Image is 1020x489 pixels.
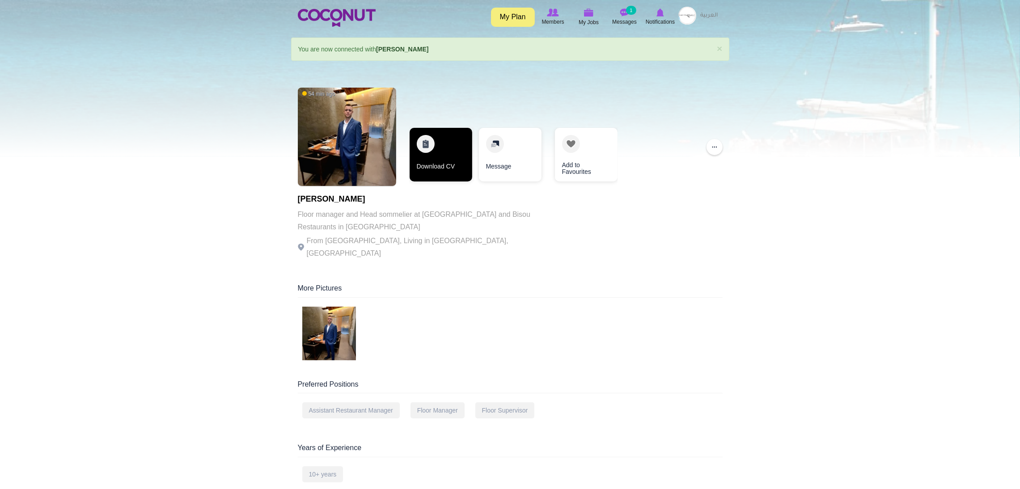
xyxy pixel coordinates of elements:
a: Messages Messages 1 [607,7,643,27]
span: My Jobs [579,18,599,27]
a: Notifications Notifications [643,7,678,27]
a: Message [479,128,542,181]
p: Floor manager and Head sommelier at [GEOGRAPHIC_DATA] and Bisou Restaurants in [GEOGRAPHIC_DATA] [298,208,544,233]
a: Add to Favourites [555,128,618,181]
span: Messages [612,17,637,26]
a: Browse Members Members [535,7,571,27]
div: Floor Supervisor [475,402,535,418]
img: Messages [620,8,629,17]
button: ... [707,139,723,155]
img: Notifications [656,8,664,17]
h1: [PERSON_NAME] [298,195,544,204]
small: 1 [626,6,636,15]
div: Preferred Positions [298,379,723,394]
div: 3 / 3 [548,128,611,186]
a: My Jobs My Jobs [571,7,607,28]
div: 1 / 3 [410,128,472,186]
img: Home [298,9,376,27]
a: My Plan [491,8,535,27]
p: From [GEOGRAPHIC_DATA], Living in [GEOGRAPHIC_DATA], [GEOGRAPHIC_DATA] [298,235,544,260]
img: Browse Members [547,8,559,17]
div: You are now connected with [291,38,729,61]
a: × [717,44,722,53]
a: Download CV [410,128,472,181]
div: Assistant Restaurant Manager [302,402,400,418]
div: 10+ years [302,466,343,482]
img: My Jobs [584,8,594,17]
span: Notifications [646,17,675,26]
span: 54 min ago [302,90,335,98]
div: Years of Experience [298,443,723,457]
a: [PERSON_NAME] [376,46,428,53]
div: 2 / 3 [479,128,542,186]
span: Members [542,17,564,26]
div: More Pictures [298,283,723,298]
a: العربية [696,7,723,25]
div: Floor Manager [411,402,465,418]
